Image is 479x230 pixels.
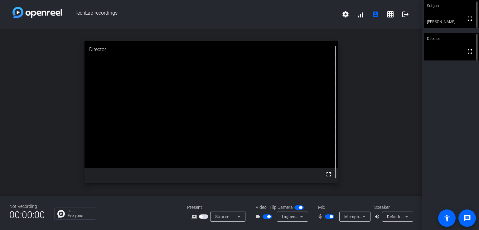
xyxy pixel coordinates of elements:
[374,204,412,211] div: Speaker
[85,41,338,58] div: Director
[270,204,293,211] span: Flip Camera
[9,207,45,223] span: 00:00:00
[256,204,267,211] span: Video
[466,48,474,55] mat-icon: fullscreen
[344,214,443,219] span: Microphone (2- Logitech Webcam C930e) (046d:0843)
[374,213,382,220] mat-icon: volume_up
[312,204,374,211] div: Mic
[317,213,325,220] mat-icon: mic_none
[187,204,249,211] div: Present
[62,7,338,22] span: TechLab recordings
[9,203,45,210] div: Not Recording
[68,214,93,218] p: Everyone
[387,11,394,18] mat-icon: grid_on
[255,213,263,220] mat-icon: videocam_outline
[12,7,62,18] img: white-gradient.svg
[463,214,471,222] mat-icon: message
[387,214,479,219] span: Default - Speakers/Headphones (Realtek(R) Audio)
[372,11,379,18] mat-icon: account_box
[424,33,479,45] div: Director
[282,214,351,219] span: Logitech Webcam C930e (046d:0843)
[215,214,230,219] span: Source
[342,11,349,18] mat-icon: settings
[402,11,409,18] mat-icon: logout
[68,210,93,213] p: Group
[57,210,65,218] img: Chat Icon
[443,214,451,222] mat-icon: accessibility
[325,170,332,178] mat-icon: fullscreen
[191,213,199,220] mat-icon: screen_share_outline
[353,7,368,22] button: signal_cellular_alt
[466,15,474,22] mat-icon: fullscreen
